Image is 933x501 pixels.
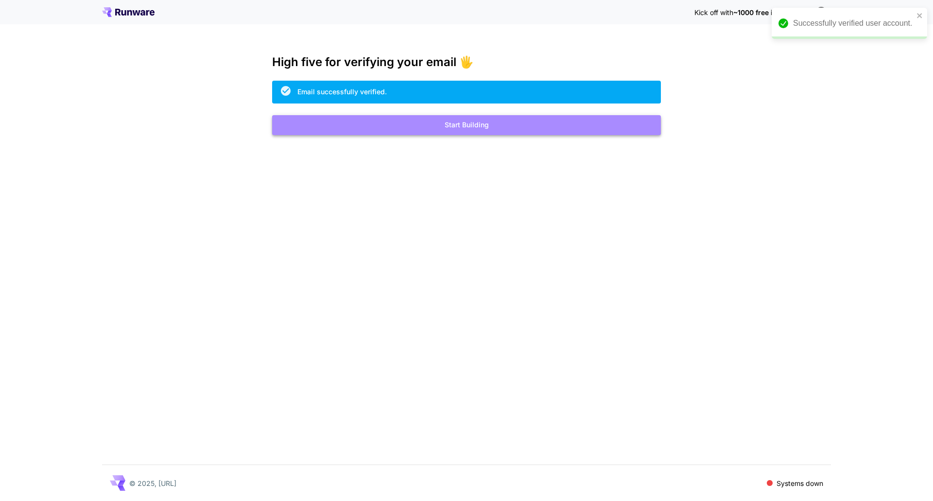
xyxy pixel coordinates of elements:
button: In order to qualify for free credit, you need to sign up with a business email address and click ... [812,2,831,21]
span: Kick off with [694,8,733,17]
div: Email successfully verified. [297,86,387,97]
p: © 2025, [URL] [129,478,176,488]
div: Successfully verified user account. [793,17,914,29]
button: close [916,12,923,19]
p: Systems down [777,478,823,488]
h3: High five for verifying your email 🖐️ [272,55,661,69]
span: ~1000 free images! 🎈 [733,8,808,17]
button: Start Building [272,115,661,135]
